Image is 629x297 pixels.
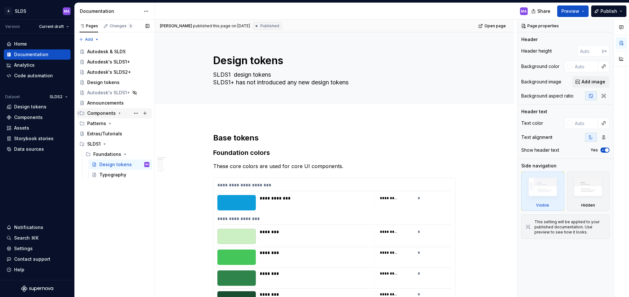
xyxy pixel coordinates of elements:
div: Patterns [77,118,152,129]
div: Background aspect ratio [521,93,574,99]
div: Text color [521,120,543,126]
div: Autodesk & SLDS [87,48,126,55]
div: Page tree [77,47,152,180]
div: Settings [14,245,33,252]
div: SLDS1 [87,141,101,147]
a: Data sources [4,144,71,154]
div: Dataset [5,94,20,99]
textarea: SLDS1 design tokens SLDS1+ has not introduced any new design tokens [212,70,454,88]
button: Contact support [4,254,71,264]
div: Header [521,36,538,43]
span: Publish [600,8,617,14]
textarea: Design tokens [212,53,454,68]
div: Show header text [521,147,559,153]
div: Autodesk's SLDS2+ [87,69,131,75]
div: A [4,7,12,15]
a: Autodesk & SLDS [77,47,152,57]
div: published this page on [DATE] [193,23,250,29]
span: Add image [582,79,605,85]
a: Design tokens [4,102,71,112]
div: MA [64,9,70,14]
div: Side navigation [521,163,557,169]
div: MA [521,9,527,14]
a: Settings [4,243,71,254]
div: Foundations [93,151,121,157]
a: Typography [89,170,152,180]
div: SLDS [15,8,26,14]
div: SLDS1 [77,139,152,149]
div: Hidden [567,172,610,211]
h2: Base tokens [213,133,456,143]
a: Extras/Tutorials [77,129,152,139]
div: Help [14,267,24,273]
div: Code automation [14,72,53,79]
a: Components [4,112,71,123]
button: Preview [557,5,589,17]
div: Typography [99,172,126,178]
span: SLDS2 [50,94,63,99]
button: ASLDSMA [1,4,73,18]
a: Analytics [4,60,71,70]
div: Background image [521,79,561,85]
div: MA [145,161,149,168]
span: Preview [561,8,579,14]
span: [PERSON_NAME] [160,23,192,29]
div: Components [14,114,43,121]
div: This setting will be applied to your published documentation. Use preview to see how it looks. [534,219,605,235]
span: Share [537,8,550,14]
div: Header text [521,108,547,115]
div: Hidden [581,203,595,208]
button: Help [4,265,71,275]
a: Code automation [4,71,71,81]
div: Changes [110,23,133,29]
input: Auto [572,61,598,72]
a: Autodesk's SLDS1+ [77,88,152,98]
div: Autodesk's SLDS1+ [87,89,130,96]
a: Announcements [77,98,152,108]
div: Documentation [80,8,140,14]
div: Search ⌘K [14,235,38,241]
div: Documentation [14,51,48,58]
a: Assets [4,123,71,133]
div: Version [5,24,20,29]
div: Autodesk's SLDS1+ [87,59,130,65]
div: Header height [521,48,552,54]
div: Visible [521,172,564,211]
input: Auto [572,117,598,129]
div: Design tokens [14,104,46,110]
a: Open page [476,21,509,30]
div: Visible [536,203,549,208]
span: Add [85,37,93,42]
span: Published [260,23,279,29]
div: Components [77,108,152,118]
p: These core colors are used for core UI components. [213,162,456,170]
button: Notifications [4,222,71,233]
p: px [602,48,607,54]
label: Yes [591,148,598,153]
a: Design tokens [77,77,152,88]
div: Assets [14,125,29,131]
a: Home [4,39,71,49]
span: Current draft [39,24,64,29]
div: Components [87,110,116,116]
input: Auto [577,45,602,57]
a: Design tokensMA [89,159,152,170]
div: Data sources [14,146,44,152]
div: Design tokens [99,161,132,168]
div: Text alignment [521,134,552,140]
div: Contact support [14,256,50,262]
div: Background color [521,63,559,70]
div: Notifications [14,224,43,231]
h3: Foundation colors [213,148,456,157]
div: Analytics [14,62,35,68]
a: Documentation [4,49,71,60]
svg: Supernova Logo [21,285,53,292]
button: Add [77,35,101,44]
div: Extras/Tutorials [87,131,122,137]
button: Publish [591,5,626,17]
div: Patterns [87,120,106,127]
div: Design tokens [87,79,120,86]
a: Autodesk's SLDS1+ [77,57,152,67]
a: Autodesk's SLDS2+ [77,67,152,77]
